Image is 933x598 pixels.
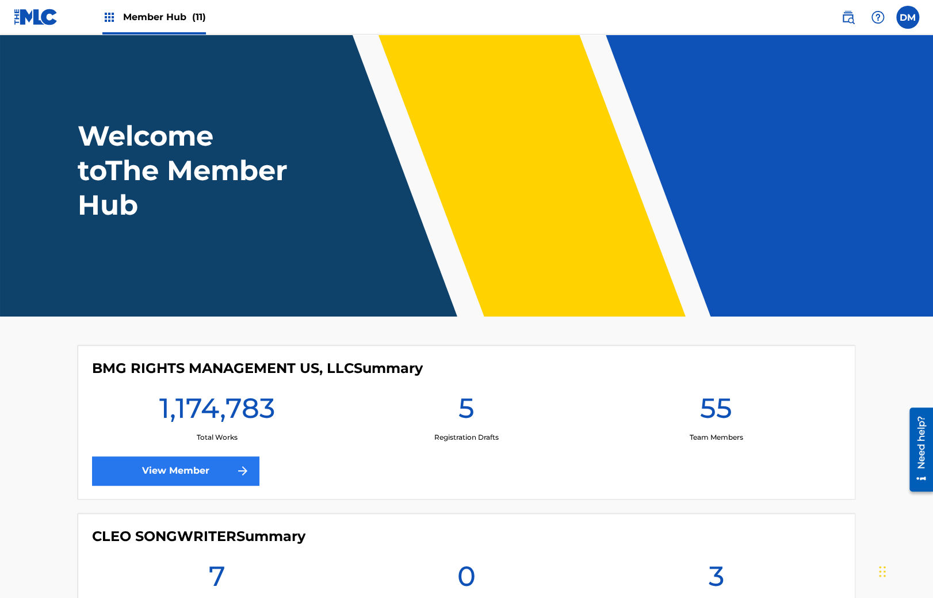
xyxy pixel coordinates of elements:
[102,10,116,24] img: Top Rightsholders
[901,402,933,497] iframe: Resource Center
[700,391,732,432] h1: 55
[434,432,499,443] p: Registration Drafts
[866,6,889,29] div: Help
[196,432,237,443] p: Total Works
[14,9,58,25] img: MLC Logo
[836,6,859,29] a: Public Search
[78,119,293,222] h1: Welcome to The Member Hub
[92,456,259,485] a: View Member
[92,528,305,545] h4: CLEO SONGWRITER
[236,464,250,478] img: f7272a7cc735f4ea7f67.svg
[92,360,423,377] h4: BMG RIGHTS MANAGEMENT US, LLC
[896,6,919,29] div: User Menu
[689,432,743,443] p: Team Members
[841,10,855,24] img: search
[871,10,885,24] img: help
[875,543,933,598] iframe: Chat Widget
[123,10,206,24] span: Member Hub
[458,391,475,432] h1: 5
[879,554,886,589] div: Drag
[159,391,274,432] h1: 1,174,783
[192,12,206,22] span: (11)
